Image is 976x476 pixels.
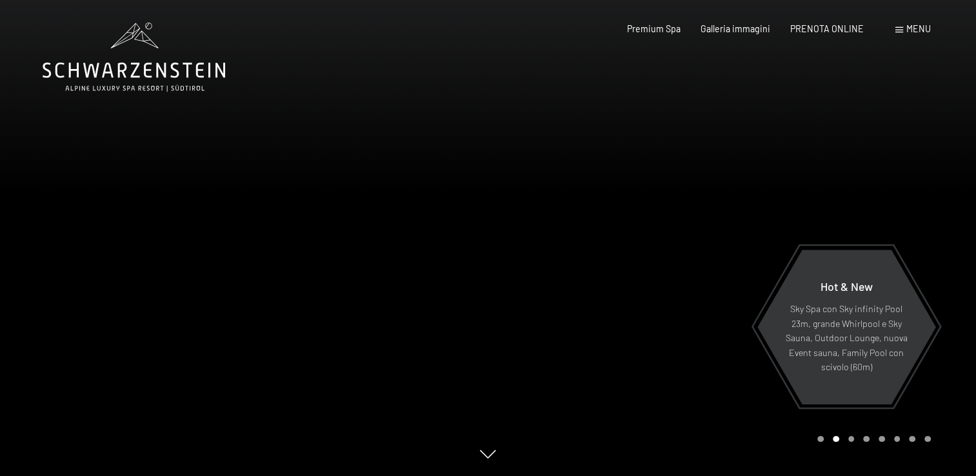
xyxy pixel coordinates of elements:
a: Premium Spa [627,23,681,34]
div: Carousel Page 7 [909,436,915,442]
div: Carousel Page 6 [894,436,901,442]
p: Sky Spa con Sky infinity Pool 23m, grande Whirlpool e Sky Sauna, Outdoor Lounge, nuova Event saun... [784,302,908,375]
div: Carousel Page 8 [924,436,931,442]
div: Carousel Page 2 (Current Slide) [833,436,839,442]
div: Carousel Page 1 [817,436,824,442]
div: Carousel Pagination [813,436,930,442]
a: Hot & New Sky Spa con Sky infinity Pool 23m, grande Whirlpool e Sky Sauna, Outdoor Lounge, nuova ... [756,249,936,405]
div: Carousel Page 4 [863,436,870,442]
div: Carousel Page 3 [848,436,855,442]
a: Galleria immagini [701,23,770,34]
a: PRENOTA ONLINE [790,23,864,34]
span: Menu [906,23,931,34]
span: Hot & New [820,279,872,293]
div: Carousel Page 5 [879,436,885,442]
